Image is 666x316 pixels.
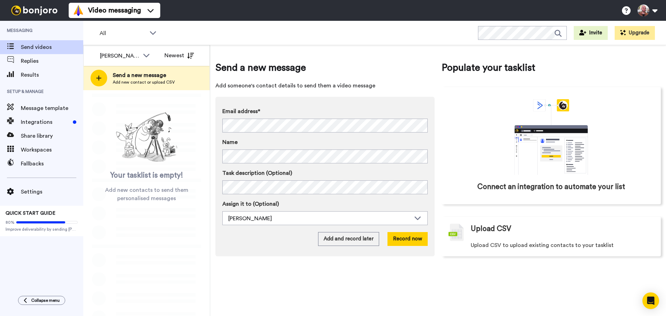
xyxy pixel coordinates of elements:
label: Email address* [222,107,428,116]
span: Improve deliverability by sending [PERSON_NAME]’s from your own email [6,227,78,232]
div: [PERSON_NAME] [228,214,411,223]
span: Send videos [21,43,83,51]
span: Integrations [21,118,70,126]
span: Video messaging [88,6,141,15]
span: Your tasklist is empty! [110,170,183,181]
span: Send a new message [215,61,435,75]
button: Collapse menu [18,296,65,305]
img: bj-logo-header-white.svg [8,6,60,15]
span: Add new contacts to send them personalised messages [94,186,199,203]
span: Upload CSV to upload existing contacts to your tasklist [471,241,614,249]
span: All [100,29,146,37]
span: Share library [21,132,83,140]
span: Upload CSV [471,224,511,234]
img: ready-set-action.png [112,110,181,165]
img: vm-color.svg [73,5,84,16]
span: Message template [21,104,83,112]
span: Populate your tasklist [442,61,661,75]
button: Add and record later [318,232,379,246]
span: Workspaces [21,146,83,154]
button: Record now [387,232,428,246]
span: Connect an integration to automate your list [477,182,625,192]
span: Results [21,71,83,79]
span: QUICK START GUIDE [6,211,55,216]
span: Replies [21,57,83,65]
button: Newest [159,49,199,62]
span: Settings [21,188,83,196]
span: Collapse menu [31,298,60,303]
span: Add new contact or upload CSV [113,79,175,85]
div: [PERSON_NAME] [100,52,139,60]
span: Send a new message [113,71,175,79]
span: 80% [6,220,15,225]
button: Upgrade [615,26,655,40]
label: Assign it to (Optional) [222,200,428,208]
label: Task description (Optional) [222,169,428,177]
span: Add someone's contact details to send them a video message [215,82,435,90]
span: Fallbacks [21,160,83,168]
img: csv-grey.png [449,224,464,241]
div: Open Intercom Messenger [642,292,659,309]
div: animation [499,99,603,175]
span: Name [222,138,238,146]
button: Invite [574,26,608,40]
